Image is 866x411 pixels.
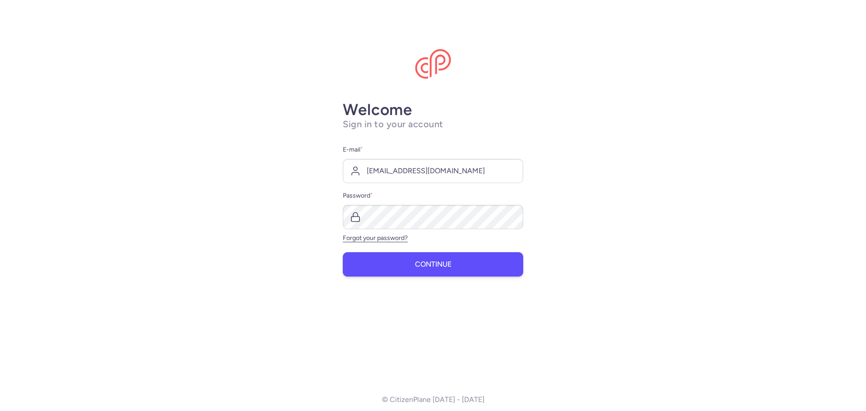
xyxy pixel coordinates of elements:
[382,396,484,404] p: © CitizenPlane [DATE] - [DATE]
[415,49,451,79] img: CitizenPlane logo
[343,252,523,277] button: Continue
[415,260,451,268] span: Continue
[343,100,412,119] strong: Welcome
[343,190,523,201] label: Password
[343,234,408,242] a: Forgot your password?
[343,119,523,130] h1: Sign in to your account
[343,159,523,183] input: user@example.com
[343,144,523,155] label: E-mail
